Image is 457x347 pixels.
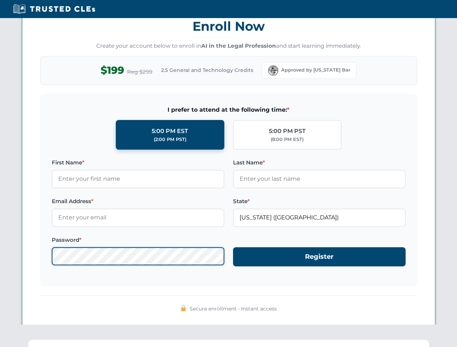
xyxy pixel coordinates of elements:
[52,236,224,244] label: Password
[268,65,278,76] img: Florida Bar
[281,67,350,74] span: Approved by [US_STATE] Bar
[233,170,406,188] input: Enter your last name
[52,105,406,115] span: I prefer to attend at the following time:
[52,209,224,227] input: Enter your email
[152,127,188,136] div: 5:00 PM EST
[40,15,417,38] h3: Enroll Now
[233,247,406,266] button: Register
[154,136,186,143] div: (2:00 PM PST)
[233,209,406,227] input: Florida (FL)
[181,305,186,311] img: 🔒
[201,42,276,49] strong: AI in the Legal Profession
[101,62,124,78] span: $199
[11,4,97,14] img: Trusted CLEs
[52,197,224,206] label: Email Address
[127,68,152,76] span: Reg $299
[269,127,306,136] div: 5:00 PM PST
[161,66,253,74] span: 2.5 General and Technology Credits
[52,170,224,188] input: Enter your first name
[271,136,304,143] div: (8:00 PM EST)
[52,158,224,167] label: First Name
[40,42,417,50] p: Create your account below to enroll in and start learning immediately.
[233,158,406,167] label: Last Name
[233,197,406,206] label: State
[190,305,277,313] span: Secure enrollment • Instant access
